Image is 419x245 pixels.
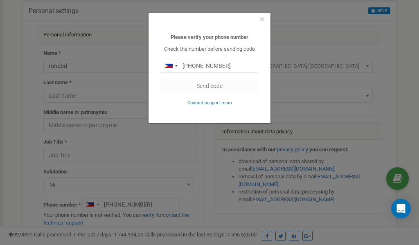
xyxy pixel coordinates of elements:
[391,199,411,218] div: Open Intercom Messenger
[161,79,258,93] button: Send code
[161,59,180,72] div: Telephone country code
[171,34,248,40] b: Please verify your phone number
[161,59,258,73] input: 0905 123 4567
[260,14,264,24] span: ×
[161,45,258,53] p: Check the number before sending code
[260,15,264,24] button: Close
[187,99,232,106] a: Contact support team
[187,100,232,106] small: Contact support team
